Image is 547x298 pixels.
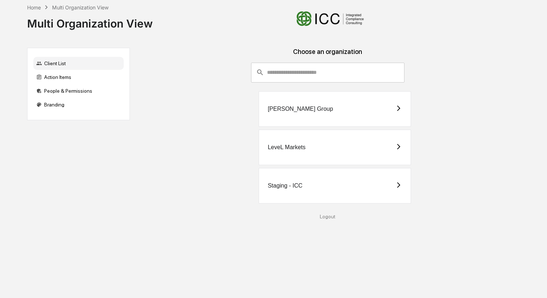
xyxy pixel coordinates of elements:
div: Multi Organization View [27,11,153,30]
div: Branding [33,98,124,111]
div: Staging - ICC [268,182,302,189]
div: Logout [136,214,520,219]
img: Integrated Compliance Consulting [294,8,366,29]
div: Home [27,4,41,11]
div: Choose an organization [136,48,520,63]
iframe: Open customer support [524,274,543,294]
div: [PERSON_NAME] Group [268,106,333,112]
div: LeveL Markets [268,144,305,151]
div: Action Items [33,71,124,84]
div: Multi Organization View [52,4,109,11]
div: Client List [33,57,124,70]
div: People & Permissions [33,84,124,97]
div: consultant-dashboard__filter-organizations-search-bar [251,63,404,82]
